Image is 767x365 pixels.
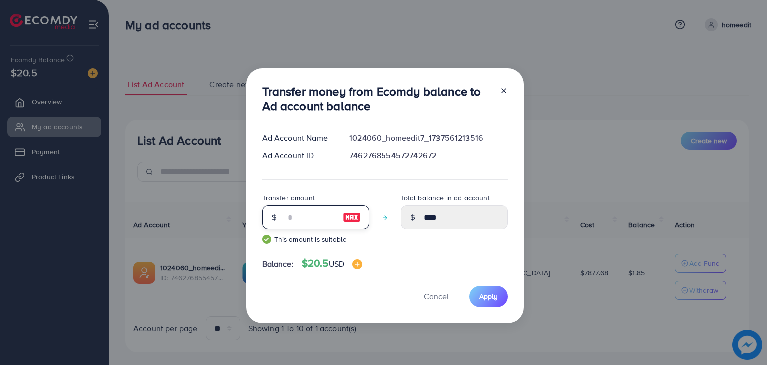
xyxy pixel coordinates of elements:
h4: $20.5 [302,257,362,270]
div: Ad Account Name [254,132,342,144]
span: USD [329,258,344,269]
button: Apply [469,286,508,307]
div: 7462768554572742672 [341,150,515,161]
small: This amount is suitable [262,234,369,244]
img: guide [262,235,271,244]
img: image [352,259,362,269]
h3: Transfer money from Ecomdy balance to Ad account balance [262,84,492,113]
label: Total balance in ad account [401,193,490,203]
span: Cancel [424,291,449,302]
div: Ad Account ID [254,150,342,161]
button: Cancel [411,286,461,307]
label: Transfer amount [262,193,315,203]
span: Apply [479,291,498,301]
span: Balance: [262,258,294,270]
img: image [343,211,361,223]
div: 1024060_homeedit7_1737561213516 [341,132,515,144]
